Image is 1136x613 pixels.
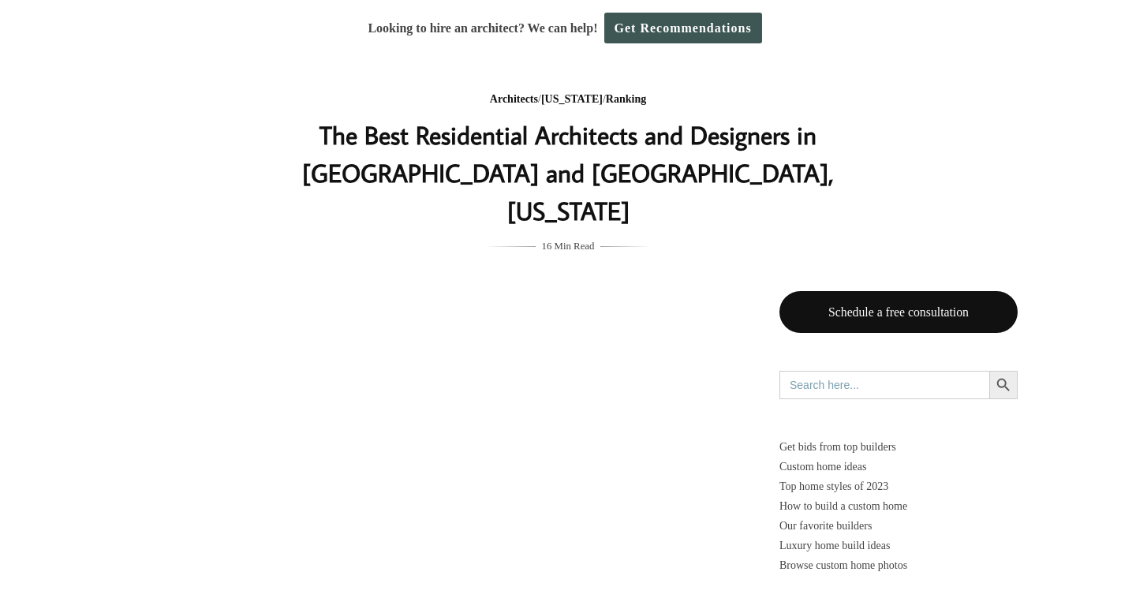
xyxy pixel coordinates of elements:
a: [US_STATE] [541,93,603,105]
a: Architects [490,93,538,105]
h1: The Best Residential Architects and Designers in [GEOGRAPHIC_DATA] and [GEOGRAPHIC_DATA], [US_STATE] [253,116,883,230]
a: Ranking [606,93,646,105]
a: Get Recommendations [604,13,762,43]
div: / / [253,90,883,110]
span: 16 Min Read [542,237,595,255]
